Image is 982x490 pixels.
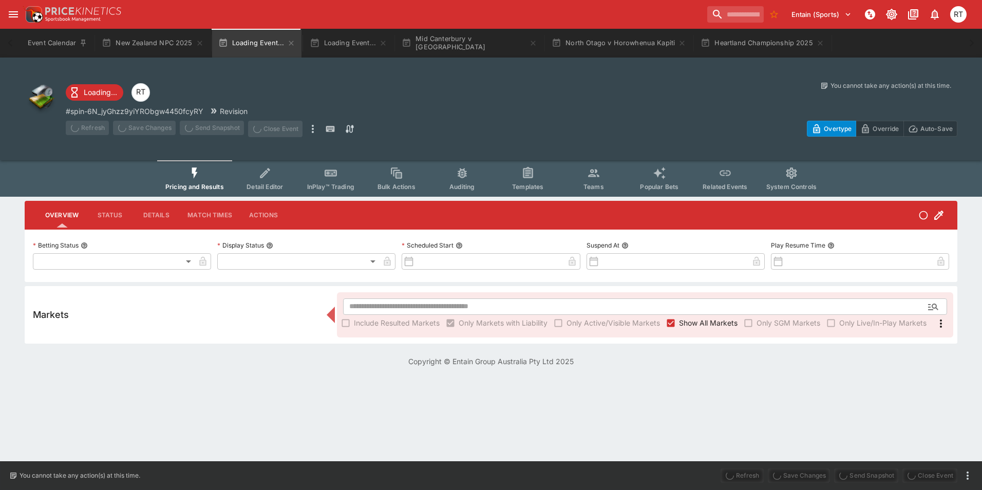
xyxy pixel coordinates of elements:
p: Betting Status [33,241,79,250]
button: Actions [240,203,287,228]
span: Detail Editor [247,183,283,191]
button: Loading Event... [304,29,393,58]
button: Mid Canterbury v [GEOGRAPHIC_DATA] [395,29,543,58]
button: Event Calendar [22,29,93,58]
svg: More [935,317,947,330]
button: Loading Event... [212,29,302,58]
span: Popular Bets [640,183,678,191]
button: No Bookmarks [766,6,782,23]
span: Include Resulted Markets [354,317,440,328]
div: Richard Tatton [950,6,967,23]
span: Show All Markets [679,317,738,328]
button: Open [924,297,942,316]
button: Match Times [179,203,240,228]
button: Notifications [926,5,944,24]
p: You cannot take any action(s) at this time. [20,471,140,480]
h5: Markets [33,309,69,321]
span: Teams [583,183,604,191]
button: Richard Tatton [947,3,970,26]
button: New Zealand NPC 2025 [96,29,210,58]
button: Overview [37,203,87,228]
button: Select Tenant [785,6,858,23]
span: Templates [512,183,543,191]
button: Suspend At [621,242,629,249]
button: NOT Connected to PK [861,5,879,24]
p: You cannot take any action(s) at this time. [830,81,951,90]
button: Overtype [807,121,856,137]
button: North Otago v Horowhenua Kapiti [545,29,692,58]
p: Copy To Clipboard [66,106,203,117]
span: Related Events [703,183,747,191]
button: Override [856,121,903,137]
p: Scheduled Start [402,241,454,250]
img: PriceKinetics Logo [23,4,43,25]
button: more [961,469,974,482]
button: Toggle light/dark mode [882,5,901,24]
button: Betting Status [81,242,88,249]
button: more [307,121,319,137]
div: Event type filters [157,160,825,197]
img: other.png [25,81,58,114]
button: open drawer [4,5,23,24]
p: Auto-Save [920,123,953,134]
span: Only Active/Visible Markets [566,317,660,328]
p: Display Status [217,241,264,250]
button: Heartland Championship 2025 [694,29,830,58]
span: Pricing and Results [165,183,224,191]
p: Suspend At [587,241,619,250]
p: Override [873,123,899,134]
input: search [707,6,764,23]
button: Status [87,203,133,228]
span: Only SGM Markets [757,317,820,328]
span: Only Live/In-Play Markets [839,317,927,328]
span: Only Markets with Liability [459,317,547,328]
div: Start From [807,121,957,137]
img: Sportsbook Management [45,17,101,22]
button: Play Resume Time [827,242,835,249]
p: Loading... [84,87,117,98]
button: Scheduled Start [456,242,463,249]
span: System Controls [766,183,817,191]
p: Play Resume Time [771,241,825,250]
span: InPlay™ Trading [307,183,354,191]
button: Documentation [904,5,922,24]
div: Richard Tatton [131,83,150,102]
img: PriceKinetics [45,7,121,15]
button: Display Status [266,242,273,249]
span: Bulk Actions [377,183,416,191]
p: Overtype [824,123,852,134]
span: Auditing [449,183,475,191]
button: Details [133,203,179,228]
p: Revision [220,106,248,117]
button: Auto-Save [903,121,957,137]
